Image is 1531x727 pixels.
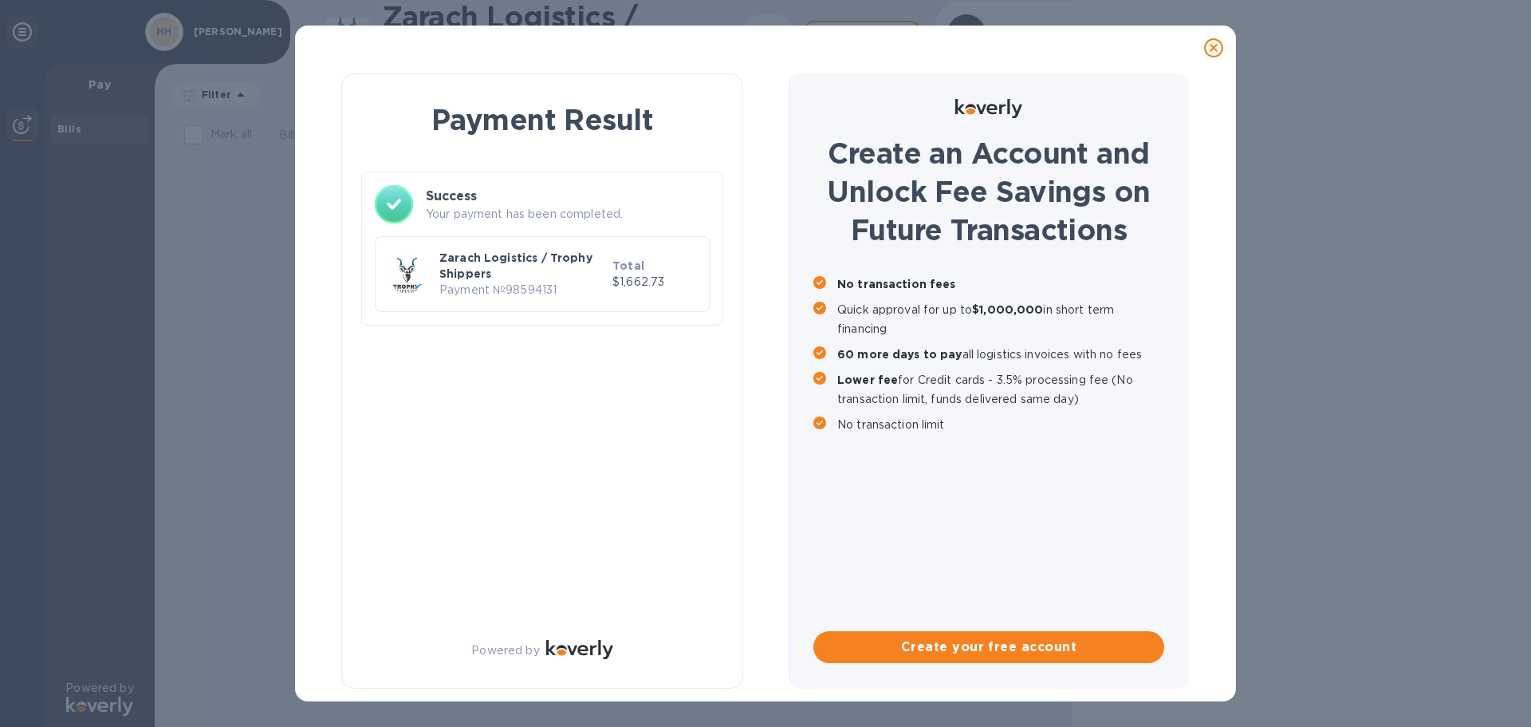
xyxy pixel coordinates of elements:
[837,348,962,361] b: 60 more days to pay
[546,640,613,659] img: Logo
[813,134,1164,249] h1: Create an Account and Unlock Fee Savings on Future Transactions
[439,282,606,298] p: Payment № 98594131
[955,99,1022,118] img: Logo
[439,250,606,282] p: Zarach Logistics / Trophy Shippers
[837,278,956,290] b: No transaction fees
[426,206,710,223] p: Your payment has been completed.
[612,274,696,290] p: $1,662.73
[368,100,717,140] h1: Payment Result
[813,631,1164,663] button: Create your free account
[612,259,644,272] b: Total
[471,642,539,659] p: Powered by
[837,373,898,386] b: Lower fee
[837,415,1164,434] p: No transaction limit
[837,370,1164,409] p: for Credit cards - 3.5% processing fee (No transaction limit, funds delivered same day)
[837,345,1164,364] p: all logistics invoices with no fees
[837,300,1164,338] p: Quick approval for up to in short term financing
[426,187,710,206] h3: Success
[826,638,1151,657] span: Create your free account
[972,303,1043,316] b: $1,000,000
